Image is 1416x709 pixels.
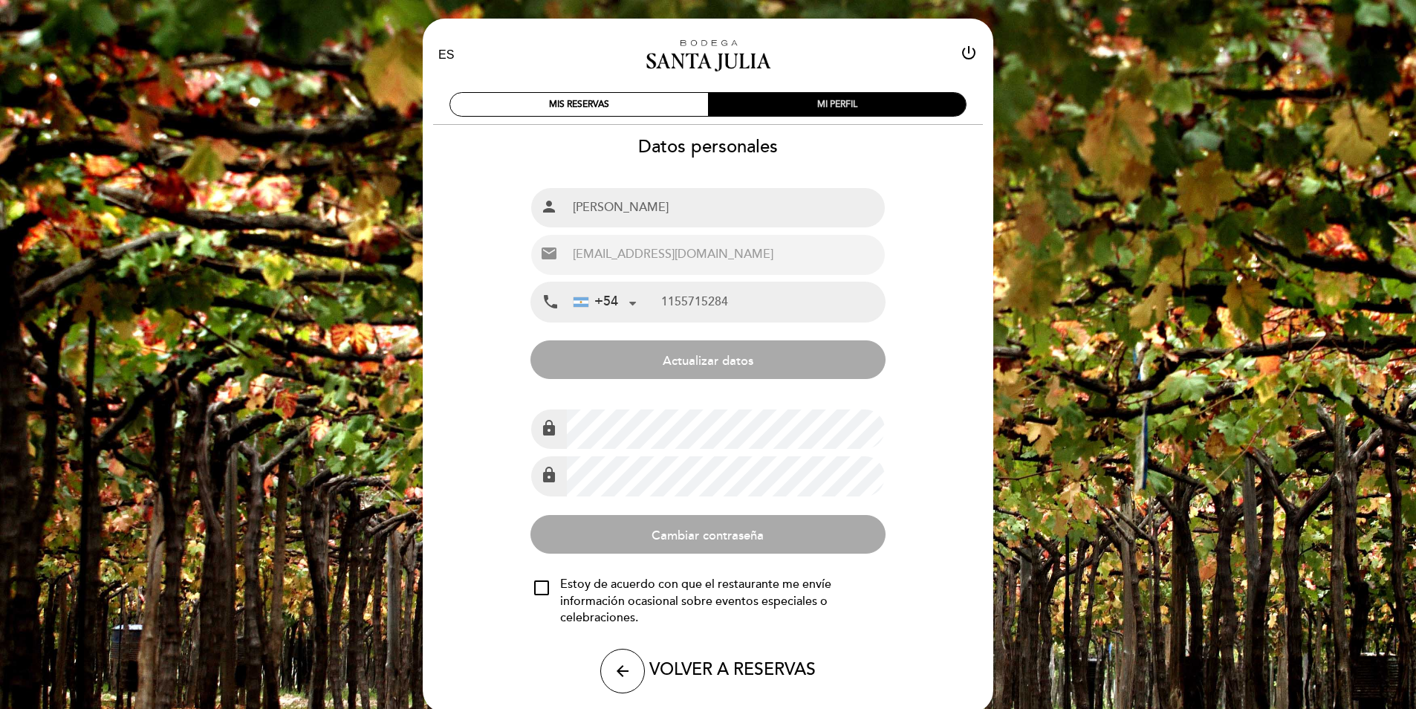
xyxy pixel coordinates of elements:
input: Teléfono Móvil [661,282,884,322]
i: lock [540,466,558,484]
i: power_settings_new [960,44,978,62]
button: Actualizar datos [530,340,885,379]
span: VOLVER A RESERVAS [649,660,816,681]
i: local_phone [542,293,559,311]
div: MI PERFIL [708,93,966,116]
div: MIS RESERVAS [450,93,708,116]
span: Estoy de acuerdo con que el restaurante me envíe información ocasional sobre eventos especiales o... [560,576,881,627]
button: arrow_back [600,649,645,693]
i: arrow_back [614,662,631,680]
i: email [540,245,558,262]
div: Argentina: +54 [568,283,642,321]
h2: Datos personales [422,136,994,158]
div: +54 [574,292,618,311]
input: Email [567,235,884,274]
button: Cambiar contraseña [530,515,885,554]
i: person [540,198,558,216]
i: lock [540,419,558,437]
a: Bodega Santa Julia [615,35,801,76]
button: power_settings_new [960,44,978,67]
input: Nombre completo [567,188,884,227]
